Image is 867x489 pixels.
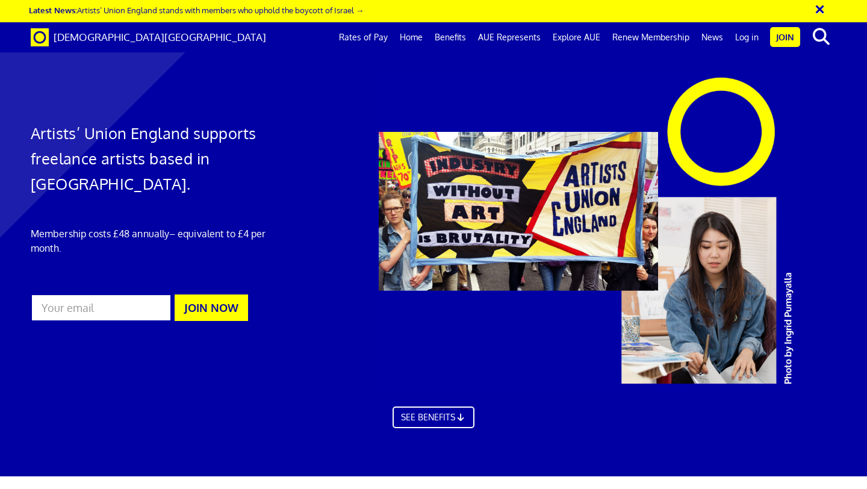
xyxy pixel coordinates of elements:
[394,22,429,52] a: Home
[31,226,287,255] p: Membership costs £48 annually – equivalent to £4 per month.
[803,24,839,49] button: search
[29,5,364,15] a: Latest News:Artists’ Union England stands with members who uphold the boycott of Israel →
[29,5,77,15] strong: Latest News:
[695,22,729,52] a: News
[333,22,394,52] a: Rates of Pay
[175,294,248,321] button: JOIN NOW
[31,294,172,322] input: Your email
[22,22,275,52] a: Brand [DEMOGRAPHIC_DATA][GEOGRAPHIC_DATA]
[31,120,287,196] h1: Artists’ Union England supports freelance artists based in [GEOGRAPHIC_DATA].
[54,31,266,43] span: [DEMOGRAPHIC_DATA][GEOGRAPHIC_DATA]
[729,22,765,52] a: Log in
[606,22,695,52] a: Renew Membership
[429,22,472,52] a: Benefits
[393,406,474,428] a: SEE BENEFITS
[547,22,606,52] a: Explore AUE
[472,22,547,52] a: AUE Represents
[770,27,800,47] a: Join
